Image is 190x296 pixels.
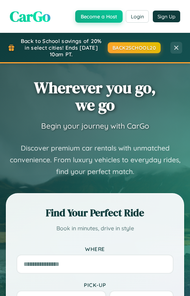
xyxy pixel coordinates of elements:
[75,10,123,23] button: Become a Host
[153,11,180,22] button: Sign Up
[34,79,156,113] h1: Wherever you go, we go
[16,282,174,288] label: Pick-up
[16,246,174,252] label: Where
[126,10,149,23] button: Login
[108,42,161,53] button: BACK2SCHOOL20
[10,6,51,27] span: CarGo
[16,206,174,220] h2: Find Your Perfect Ride
[19,38,104,57] span: Back to School savings of 20% in select cities! Ends [DATE] 10am PT.
[41,121,149,131] h3: Begin your journey with CarGo
[6,142,184,178] p: Discover premium car rentals with unmatched convenience. From luxury vehicles to everyday rides, ...
[16,224,174,234] p: Book in minutes, drive in style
